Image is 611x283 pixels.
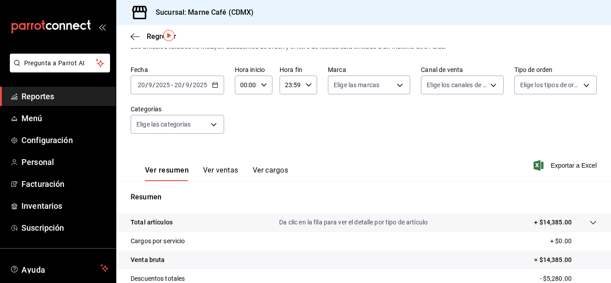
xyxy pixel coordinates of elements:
span: / [190,81,192,89]
label: Hora inicio [235,67,272,73]
span: Reportes [21,90,109,102]
span: Pregunta a Parrot AI [24,59,96,68]
p: + $14,385.00 [534,218,572,227]
span: Inventarios [21,200,109,212]
p: + $0.00 [550,237,597,246]
span: Menú [21,112,109,124]
span: / [182,81,185,89]
input: -- [185,81,190,89]
button: open_drawer_menu [98,23,106,30]
span: / [153,81,155,89]
input: -- [148,81,153,89]
button: Pregunta a Parrot AI [10,54,110,72]
span: Elige las categorías [136,120,191,129]
p: Da clic en la fila para ver el detalle por tipo de artículo [279,218,428,227]
input: ---- [155,81,170,89]
span: Personal [21,156,109,168]
span: Suscripción [21,222,109,234]
span: Ayuda [21,263,97,274]
span: / [145,81,148,89]
h3: Sucursal: Marne Café (CDMX) [149,7,254,18]
p: = $14,385.00 [534,255,597,265]
p: Venta bruta [131,255,165,265]
span: Elige los canales de venta [427,80,487,89]
span: Configuración [21,134,109,146]
p: Resumen [131,192,597,203]
input: ---- [192,81,208,89]
button: Ver resumen [145,166,189,181]
span: Regresar [147,32,176,41]
label: Marca [328,67,410,73]
button: Regresar [131,32,176,41]
button: Ver cargos [253,166,289,181]
input: -- [137,81,145,89]
p: Cargos por servicio [131,237,185,246]
button: Exportar a Excel [535,160,597,171]
label: Tipo de orden [514,67,597,73]
span: Facturación [21,178,109,190]
a: Pregunta a Parrot AI [6,65,110,74]
input: -- [174,81,182,89]
div: navigation tabs [145,166,288,181]
label: Fecha [131,67,224,73]
img: Tooltip marker [163,30,174,41]
span: - [171,81,173,89]
span: Elige los tipos de orden [520,80,580,89]
label: Hora fin [280,67,317,73]
label: Canal de venta [421,67,503,73]
span: Elige las marcas [334,80,379,89]
label: Categorías [131,106,224,112]
p: Total artículos [131,218,173,227]
button: Ver ventas [203,166,238,181]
